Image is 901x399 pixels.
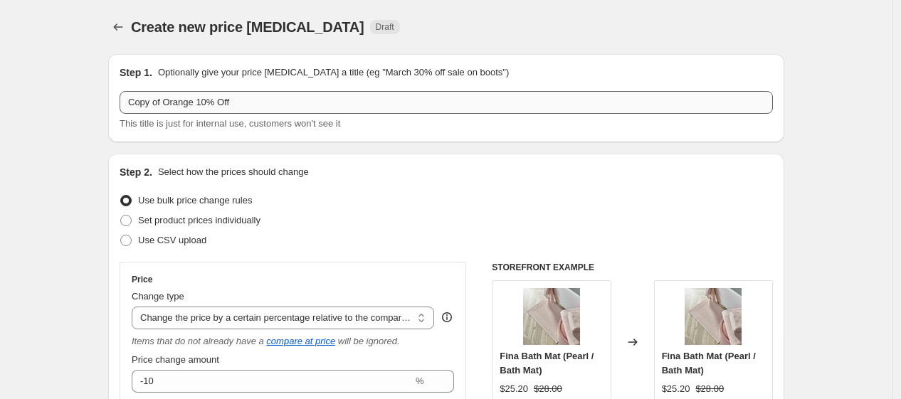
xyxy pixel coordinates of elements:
span: Use CSV upload [138,235,206,245]
span: Fina Bath Mat (Pearl / Bath Mat) [500,351,594,376]
i: Items that do not already have a [132,336,264,346]
p: Optionally give your price [MEDICAL_DATA] a title (eg "March 30% off sale on boots") [158,65,509,80]
div: help [440,310,454,324]
strike: $28.00 [534,382,562,396]
input: 30% off holiday sale [120,91,773,114]
span: Change type [132,291,184,302]
span: Price change amount [132,354,219,365]
strike: $28.00 [695,382,724,396]
p: Select how the prices should change [158,165,309,179]
button: Price change jobs [108,17,128,37]
h3: Price [132,274,152,285]
img: fina_mat_7cc33b29-34fb-44f0-b381-20315f918243_80x.jpg [523,288,580,345]
span: Use bulk price change rules [138,195,252,206]
i: will be ignored. [338,336,400,346]
button: compare at price [266,336,335,346]
input: -20 [132,370,413,393]
div: $25.20 [500,382,528,396]
img: fina_mat_7cc33b29-34fb-44f0-b381-20315f918243_80x.jpg [685,288,742,345]
span: % [416,376,424,386]
span: This title is just for internal use, customers won't see it [120,118,340,129]
div: $25.20 [662,382,690,396]
h2: Step 1. [120,65,152,80]
h2: Step 2. [120,165,152,179]
span: Create new price [MEDICAL_DATA] [131,19,364,35]
h6: STOREFRONT EXAMPLE [492,262,773,273]
span: Draft [376,21,394,33]
span: Fina Bath Mat (Pearl / Bath Mat) [662,351,756,376]
span: Set product prices individually [138,215,260,225]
